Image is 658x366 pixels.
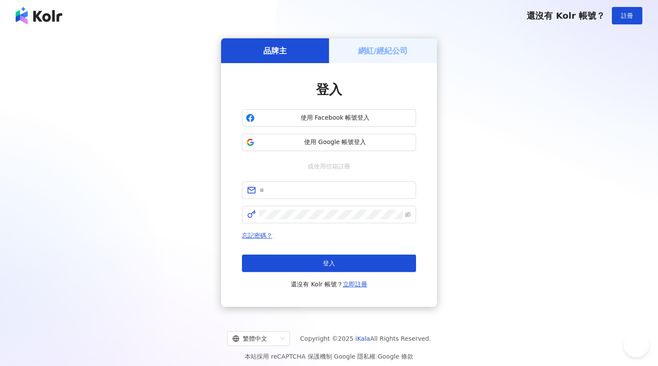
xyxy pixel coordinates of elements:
[302,161,356,171] span: 或使用信箱註冊
[612,7,642,24] button: 註冊
[358,45,408,56] h5: 網紅/經紀公司
[16,7,62,24] img: logo
[334,353,376,360] a: Google 隱私權
[343,281,367,288] a: 立即註冊
[332,353,334,360] span: |
[263,45,287,56] h5: 品牌主
[245,351,413,362] span: 本站採用 reCAPTCHA 保護機制
[376,353,378,360] span: |
[291,279,367,289] span: 還沒有 Kolr 帳號？
[405,212,411,218] span: eye-invisible
[242,134,416,151] button: 使用 Google 帳號登入
[623,331,649,357] iframe: Help Scout Beacon - Open
[242,232,272,239] a: 忘記密碼？
[316,82,342,97] span: 登入
[232,332,277,346] div: 繁體中文
[242,255,416,272] button: 登入
[300,333,431,344] span: Copyright © 2025 All Rights Reserved.
[527,10,605,21] span: 還沒有 Kolr 帳號？
[242,109,416,127] button: 使用 Facebook 帳號登入
[258,114,412,122] span: 使用 Facebook 帳號登入
[378,353,413,360] a: Google 條款
[323,260,335,267] span: 登入
[356,335,370,342] a: iKala
[621,12,633,19] span: 註冊
[258,138,412,147] span: 使用 Google 帳號登入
